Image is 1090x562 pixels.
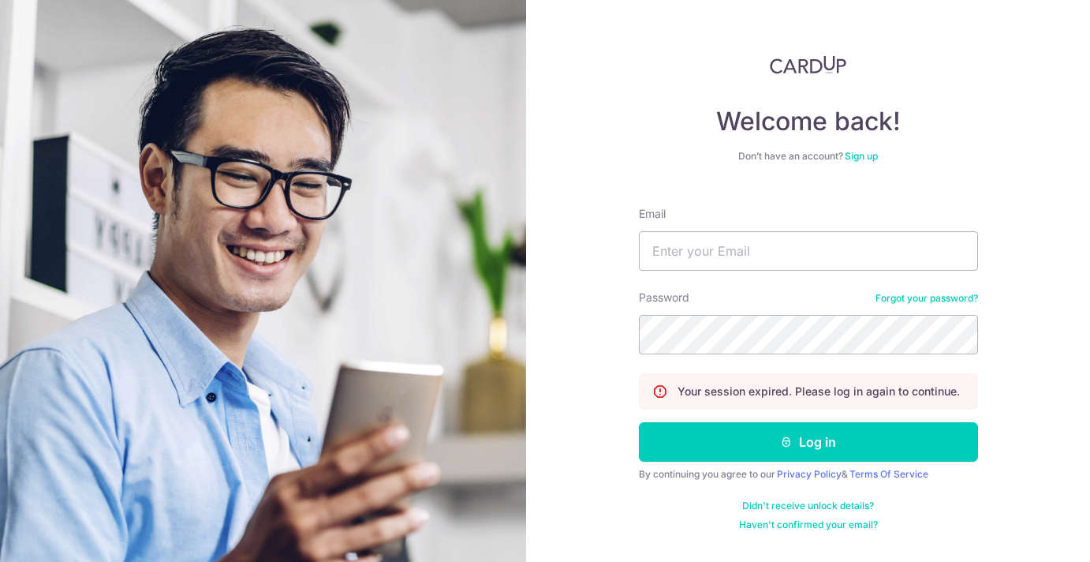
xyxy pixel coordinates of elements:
[639,231,978,271] input: Enter your Email
[770,55,847,74] img: CardUp Logo
[639,290,689,305] label: Password
[639,106,978,137] h4: Welcome back!
[849,468,928,480] a: Terms Of Service
[678,384,960,399] p: Your session expired. Please log in again to continue.
[845,150,878,162] a: Sign up
[742,500,874,512] a: Didn't receive unlock details?
[639,422,978,462] button: Log in
[639,468,978,481] div: By continuing you agree to our &
[739,519,878,531] a: Haven't confirmed your email?
[875,292,978,305] a: Forgot your password?
[777,468,842,480] a: Privacy Policy
[639,206,666,222] label: Email
[639,150,978,163] div: Don’t have an account?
